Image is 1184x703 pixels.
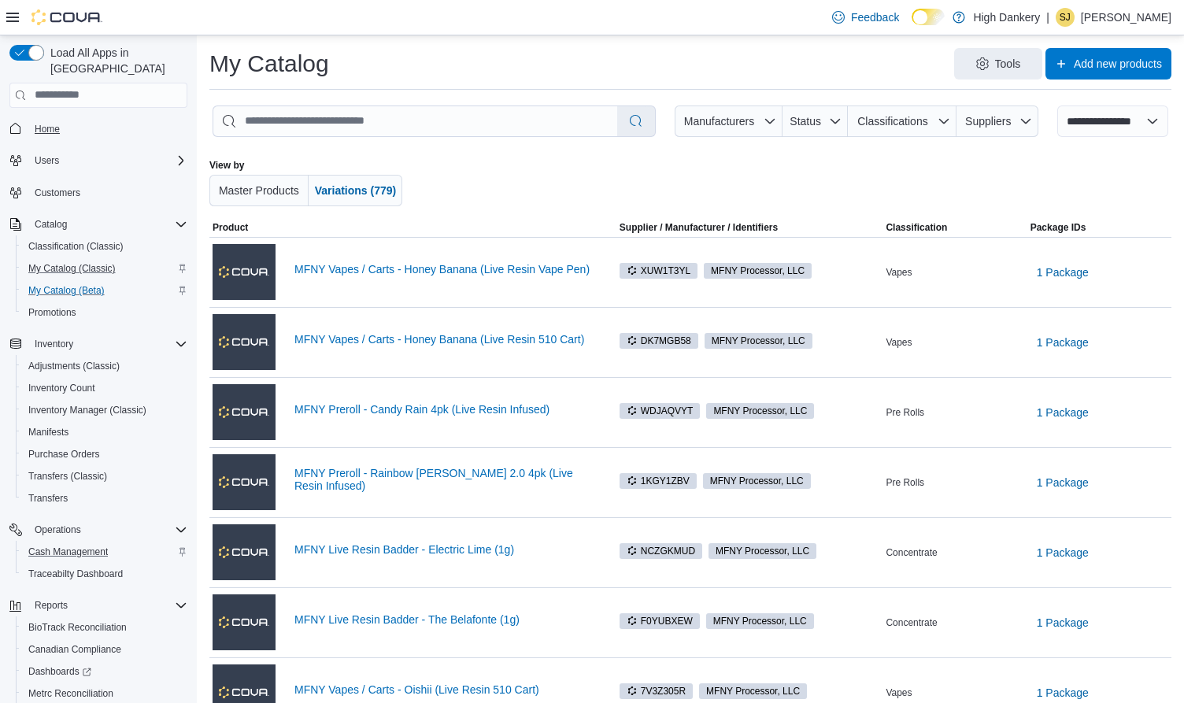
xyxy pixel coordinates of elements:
div: Vapes [882,263,1027,282]
img: MFNY Vapes / Carts - Honey Banana (Live Resin 510 Cart) [213,314,276,369]
button: 1 Package [1030,257,1095,288]
button: Operations [3,519,194,541]
span: Master Products [219,184,299,197]
span: BioTrack Reconciliation [22,618,187,637]
span: Canadian Compliance [22,640,187,659]
span: Home [28,119,187,139]
span: Catalog [35,218,67,231]
span: Traceabilty Dashboard [22,564,187,583]
div: Concentrate [882,543,1027,562]
span: 1KGY1ZBV [627,474,690,488]
span: 1 Package [1037,685,1089,701]
span: Users [35,154,59,167]
span: 7V3Z305R [620,683,693,699]
button: Operations [28,520,87,539]
span: Status [790,115,821,128]
a: My Catalog (Classic) [22,259,122,278]
span: Adjustments (Classic) [28,360,120,372]
a: Canadian Compliance [22,640,128,659]
span: Traceabilty Dashboard [28,568,123,580]
p: [PERSON_NAME] [1081,8,1171,27]
button: Classification (Classic) [16,235,194,257]
a: Manifests [22,423,75,442]
button: BioTrack Reconciliation [16,616,194,638]
span: Promotions [22,303,187,322]
button: Adjustments (Classic) [16,355,194,377]
span: My Catalog (Beta) [22,281,187,300]
button: 1 Package [1030,467,1095,498]
span: MFNY Processor, LLC [705,333,812,349]
button: Tools [954,48,1042,80]
div: Pre Rolls [882,473,1027,492]
span: Classification (Classic) [22,237,187,256]
span: 1KGY1ZBV [620,473,697,489]
span: Operations [28,520,187,539]
div: Starland Joseph [1056,8,1075,27]
span: Inventory [28,335,187,353]
button: Add new products [1045,48,1171,80]
span: Tools [995,56,1021,72]
span: NCZGKMUD [620,543,702,559]
span: 1 Package [1037,265,1089,280]
span: Promotions [28,306,76,319]
a: MFNY Vapes / Carts - Honey Banana (Live Resin Vape Pen) [294,263,591,276]
button: Users [28,151,65,170]
span: Cash Management [22,542,187,561]
button: Catalog [28,215,73,234]
span: Dashboards [22,662,187,681]
a: Traceabilty Dashboard [22,564,129,583]
a: MFNY Live Resin Badder - Electric Lime (1g) [294,543,591,556]
button: 1 Package [1030,537,1095,568]
span: Add new products [1074,56,1162,72]
span: MFNY Processor, LLC [712,334,805,348]
span: 7V3Z305R [627,684,686,698]
a: Inventory Manager (Classic) [22,401,153,420]
button: Cash Management [16,541,194,563]
div: Vapes [882,333,1027,352]
img: Cova [31,9,102,25]
span: My Catalog (Classic) [22,259,187,278]
span: F0YUBXEW [620,613,700,629]
a: Cash Management [22,542,114,561]
span: Customers [35,187,80,199]
span: Reports [35,599,68,612]
a: MFNY Preroll - Rainbow [PERSON_NAME] 2.0 4pk (Live Resin Infused) [294,467,591,492]
span: F0YUBXEW [627,614,693,628]
span: WDJAQVYT [620,403,701,419]
span: Suppliers [965,115,1011,128]
a: Adjustments (Classic) [22,357,126,376]
span: Classification [886,221,947,234]
span: MFNY Processor, LLC [713,404,807,418]
span: Supplier / Manufacturer / Identifiers [598,221,778,234]
button: Inventory [28,335,80,353]
span: MFNY Processor, LLC [704,263,812,279]
span: XUW1T3YL [620,263,697,279]
img: MFNY Vapes / Carts - Honey Banana (Live Resin Vape Pen) [213,244,276,299]
span: Package IDs [1030,221,1086,234]
img: MFNY Preroll - Rainbow Beltz 2.0 4pk (Live Resin Infused) [213,454,276,509]
span: Adjustments (Classic) [22,357,187,376]
a: Purchase Orders [22,445,106,464]
span: Catalog [28,215,187,234]
span: Transfers (Classic) [22,467,187,486]
button: My Catalog (Classic) [16,257,194,279]
span: Customers [28,183,187,202]
button: Manufacturers [675,105,782,137]
span: Manufacturers [684,115,754,128]
span: DK7MGB58 [620,333,698,349]
button: Reports [28,596,74,615]
button: Purchase Orders [16,443,194,465]
span: Inventory Manager (Classic) [22,401,187,420]
a: Transfers [22,489,74,508]
img: MFNY Live Resin Badder - Electric Lime (1g) [213,524,276,579]
button: Catalog [3,213,194,235]
button: Reports [3,594,194,616]
span: Dashboards [28,665,91,678]
span: Canadian Compliance [28,643,121,656]
span: Transfers (Classic) [28,470,107,483]
span: Inventory Count [28,382,95,394]
span: Cash Management [28,546,108,558]
span: BioTrack Reconciliation [28,621,127,634]
span: 1 Package [1037,615,1089,631]
span: Metrc Reconciliation [22,684,187,703]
